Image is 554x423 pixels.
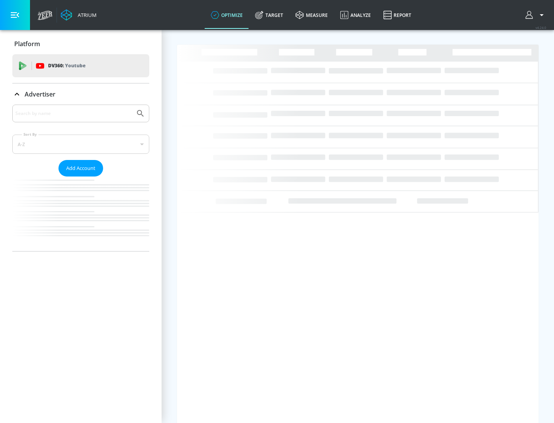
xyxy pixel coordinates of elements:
[12,54,149,77] div: DV360: Youtube
[48,62,85,70] p: DV360:
[536,25,546,30] span: v 4.24.0
[58,160,103,177] button: Add Account
[12,83,149,105] div: Advertiser
[66,164,95,173] span: Add Account
[249,1,289,29] a: Target
[61,9,97,21] a: Atrium
[12,33,149,55] div: Platform
[12,177,149,251] nav: list of Advertiser
[25,90,55,98] p: Advertiser
[12,135,149,154] div: A-Z
[22,132,38,137] label: Sort By
[75,12,97,18] div: Atrium
[377,1,417,29] a: Report
[289,1,334,29] a: measure
[14,40,40,48] p: Platform
[15,108,132,118] input: Search by name
[65,62,85,70] p: Youtube
[334,1,377,29] a: Analyze
[12,105,149,251] div: Advertiser
[205,1,249,29] a: optimize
